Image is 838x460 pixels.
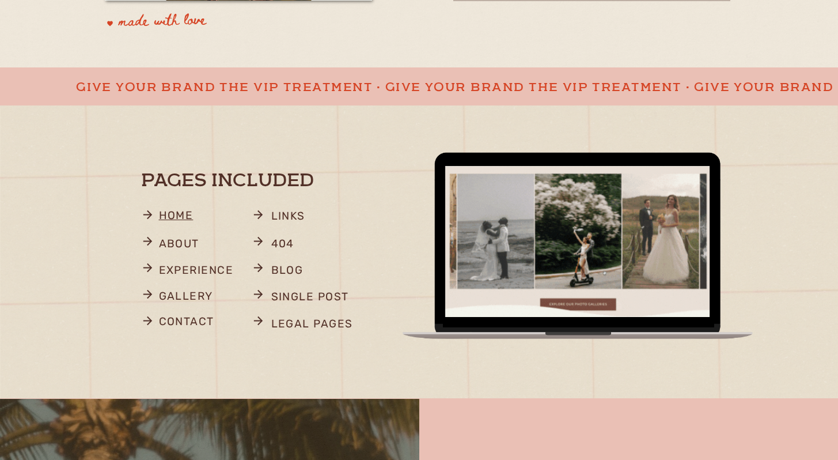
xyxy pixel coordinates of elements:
a: blog [271,261,324,283]
a: gallery [159,286,227,309]
a: links [271,206,356,229]
h2: Pages Included [141,171,365,195]
a: 404 [271,234,330,257]
a: about [159,234,207,257]
a: single post [271,287,356,310]
a: home [159,206,201,228]
p: made with love [118,10,282,36]
a: contact [159,312,238,334]
a: legal pages [271,314,371,337]
a: experience [159,261,243,283]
